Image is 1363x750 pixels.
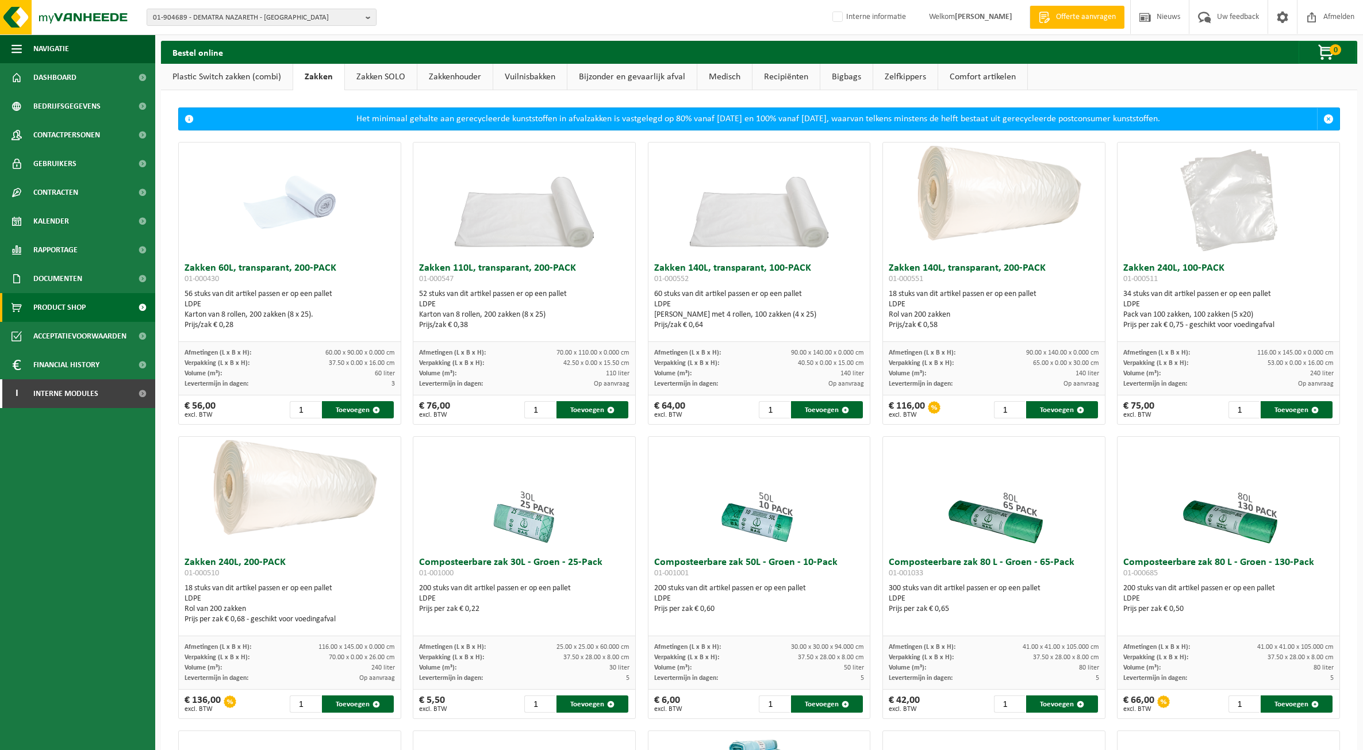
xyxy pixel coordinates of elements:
span: 41.00 x 41.00 x 105.000 cm [1257,644,1334,651]
span: 30 liter [609,664,629,671]
div: € 66,00 [1123,695,1154,713]
a: Zelfkippers [873,64,938,90]
input: 1 [1228,695,1260,713]
div: 18 stuks van dit artikel passen er op een pallet [889,289,1099,330]
span: 116.00 x 145.00 x 0.000 cm [318,644,395,651]
span: Levertermijn in dagen: [185,380,248,387]
span: 0 [1330,44,1341,55]
span: 50 liter [844,664,864,671]
span: 01-000552 [654,275,689,283]
span: 01-000685 [1123,569,1158,578]
img: 01-000552 [648,143,870,253]
h2: Bestel online [161,41,235,63]
span: Verpakking (L x B x H): [419,654,484,661]
span: 41.00 x 41.00 x 105.000 cm [1023,644,1099,651]
span: excl. BTW [1123,411,1154,418]
input: 1 [994,401,1025,418]
div: Prijs per zak € 0,75 - geschikt voor voedingafval [1123,320,1334,330]
span: Levertermijn in dagen: [654,675,718,682]
span: Kalender [33,207,69,236]
span: Offerte aanvragen [1053,11,1119,23]
span: 5 [1330,675,1334,682]
span: 5 [861,675,864,682]
div: € 56,00 [185,401,216,418]
h3: Zakken 140L, transparant, 200-PACK [889,263,1099,286]
a: Zakkenhouder [417,64,493,90]
span: 01-000430 [185,275,219,283]
div: € 64,00 [654,401,685,418]
button: Toevoegen [322,401,394,418]
a: Recipiënten [752,64,820,90]
span: Op aanvraag [828,380,864,387]
span: Op aanvraag [594,380,629,387]
div: Prijs per zak € 0,50 [1123,604,1334,614]
button: Toevoegen [791,401,863,418]
span: Op aanvraag [1063,380,1099,387]
span: Verpakking (L x B x H): [889,360,954,367]
h3: Zakken 240L, 100-PACK [1123,263,1334,286]
img: 01-000511 [1171,143,1286,257]
div: LDPE [654,594,865,604]
div: LDPE [889,594,1099,604]
span: Verpakking (L x B x H): [185,654,249,661]
span: Afmetingen (L x B x H): [889,349,955,356]
input: 1 [994,695,1025,713]
span: 65.00 x 0.00 x 30.00 cm [1033,360,1099,367]
button: Toevoegen [556,401,628,418]
span: Afmetingen (L x B x H): [419,349,486,356]
span: Verpakking (L x B x H): [654,654,719,661]
span: 37.50 x 28.00 x 8.00 cm [1033,654,1099,661]
button: 0 [1299,41,1356,64]
span: Volume (m³): [185,664,222,671]
input: 1 [759,401,790,418]
a: Bigbags [820,64,873,90]
span: Rapportage [33,236,78,264]
div: Karton van 8 rollen, 200 zakken (8 x 25) [419,310,629,320]
span: Navigatie [33,34,69,63]
span: 3 [391,380,395,387]
a: Sluit melding [1317,108,1339,130]
span: Volume (m³): [889,664,926,671]
div: Prijs per zak € 0,65 [889,604,1099,614]
span: 90.00 x 140.00 x 0.000 cm [1026,349,1099,356]
span: Volume (m³): [889,370,926,377]
span: Levertermijn in dagen: [185,675,248,682]
span: 37.50 x 28.00 x 8.00 cm [798,654,864,661]
span: excl. BTW [654,411,685,418]
div: 200 stuks van dit artikel passen er op een pallet [654,583,865,614]
span: 53.00 x 0.00 x 16.00 cm [1268,360,1334,367]
button: Toevoegen [556,695,628,713]
div: LDPE [889,299,1099,310]
span: Verpakking (L x B x H): [889,654,954,661]
div: LDPE [1123,594,1334,604]
div: LDPE [185,594,395,604]
div: € 5,50 [419,695,447,713]
h3: Zakken 60L, transparant, 200-PACK [185,263,395,286]
span: 240 liter [1310,370,1334,377]
span: 37.50 x 28.00 x 8.00 cm [1268,654,1334,661]
span: Product Shop [33,293,86,322]
input: 1 [290,695,321,713]
a: Zakken SOLO [345,64,417,90]
input: 1 [524,401,555,418]
span: Op aanvraag [359,675,395,682]
div: 18 stuks van dit artikel passen er op een pallet [185,583,395,625]
span: Afmetingen (L x B x H): [1123,644,1190,651]
span: Verpakking (L x B x H): [1123,654,1188,661]
span: Contactpersonen [33,121,100,149]
span: excl. BTW [889,706,920,713]
span: 80 liter [1314,664,1334,671]
button: Toevoegen [1026,401,1098,418]
label: Interne informatie [830,9,906,26]
div: [PERSON_NAME] met 4 rollen, 100 zakken (4 x 25) [654,310,865,320]
span: excl. BTW [419,706,447,713]
img: 01-000685 [1171,437,1286,552]
span: Afmetingen (L x B x H): [889,644,955,651]
h3: Composteerbare zak 50L - Groen - 10-Pack [654,557,865,580]
span: Volume (m³): [1123,370,1161,377]
a: Offerte aanvragen [1030,6,1124,29]
span: Volume (m³): [654,370,692,377]
div: € 116,00 [889,401,925,418]
img: 01-001000 [467,437,582,552]
span: 01-000510 [185,569,219,578]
